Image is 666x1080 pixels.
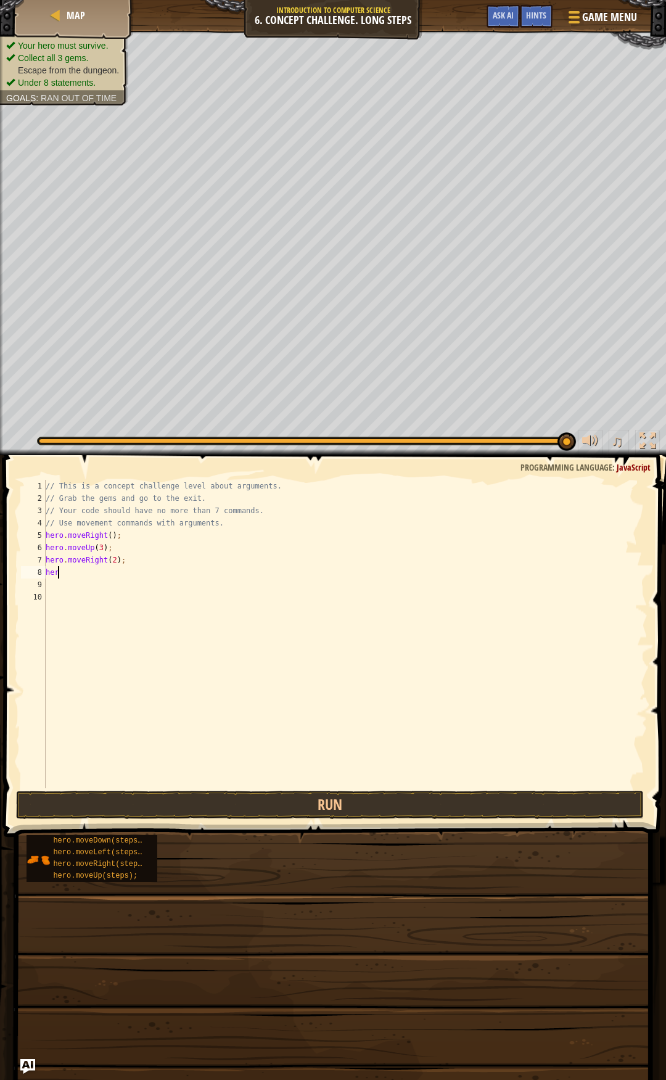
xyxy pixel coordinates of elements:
span: Escape from the dungeon. [18,65,119,75]
span: hero.moveRight(steps); [53,860,150,868]
span: Programming language [520,461,612,473]
button: Ask AI [487,5,520,28]
span: Ask AI [493,9,514,21]
div: 10 [21,591,46,603]
button: Ask AI [20,1059,35,1074]
li: Escape from the dungeon. [6,64,119,76]
div: 8 [21,566,46,579]
span: Your hero must survive. [18,41,109,51]
div: 6 [21,542,46,554]
span: hero.moveUp(steps); [53,872,138,880]
span: Game Menu [582,9,637,25]
span: Ran out of time [41,93,117,103]
li: Collect all 3 gems. [6,52,119,64]
div: 3 [21,505,46,517]
span: hero.moveLeft(steps); [53,848,146,857]
div: 4 [21,517,46,529]
span: Collect all 3 gems. [18,53,88,63]
button: Adjust volume [578,430,602,455]
span: Hints [526,9,546,21]
img: portrait.png [27,848,50,872]
div: 1 [21,480,46,492]
div: 5 [21,529,46,542]
div: 7 [21,554,46,566]
button: Run [16,791,644,819]
a: Map [63,9,85,22]
button: Game Menu [559,5,644,34]
li: Your hero must survive. [6,39,119,52]
span: Under 8 statements. [18,78,96,88]
span: JavaScript [617,461,651,473]
div: 2 [21,492,46,505]
span: : [612,461,617,473]
span: : [36,93,41,103]
span: Goals [6,93,36,103]
span: ♫ [611,432,623,450]
button: ♫ [609,430,630,455]
li: Under 8 statements. [6,76,119,89]
div: 9 [21,579,46,591]
button: Toggle fullscreen [635,430,660,455]
span: Map [67,9,85,22]
span: hero.moveDown(steps); [53,836,146,845]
